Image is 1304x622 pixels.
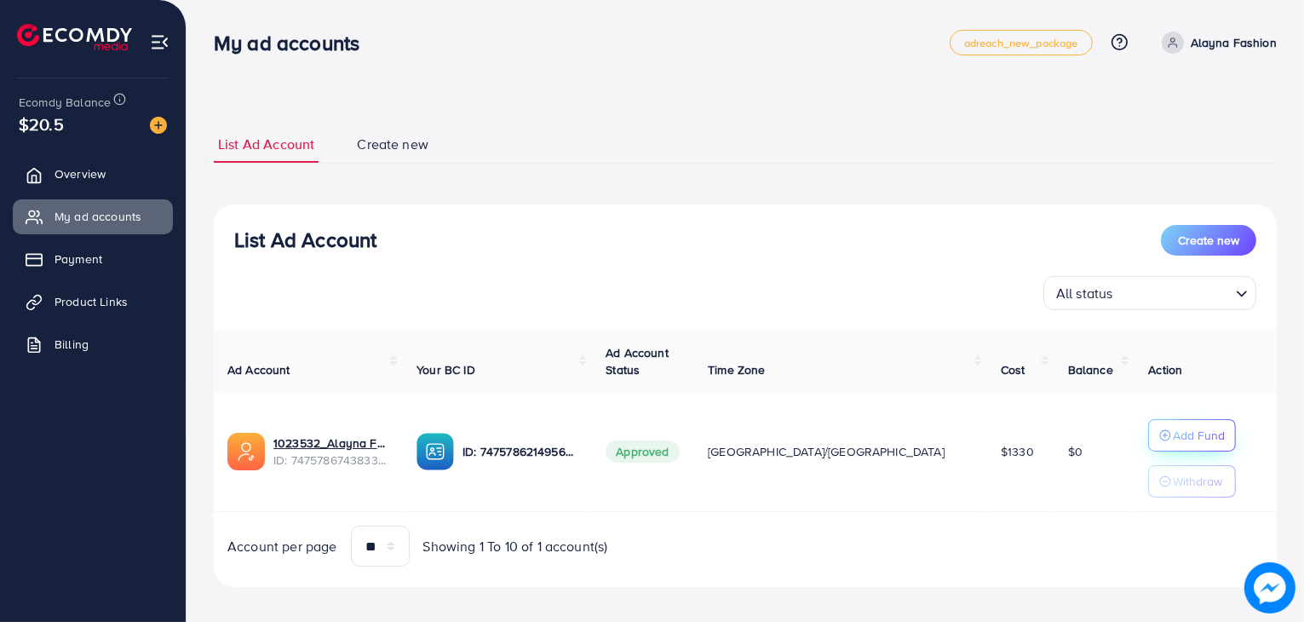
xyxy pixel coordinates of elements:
img: image [1244,562,1295,613]
span: $0 [1068,443,1083,460]
p: Withdraw [1173,471,1222,492]
img: menu [150,32,169,52]
span: Billing [55,336,89,353]
h3: List Ad Account [234,227,376,252]
a: Billing [13,327,173,361]
span: Time Zone [708,361,765,378]
a: Product Links [13,285,173,319]
h3: My ad accounts [214,31,373,55]
span: $1330 [1001,443,1034,460]
span: Showing 1 To 10 of 1 account(s) [423,537,608,556]
span: My ad accounts [55,208,141,225]
img: ic-ads-acc.e4c84228.svg [227,433,265,470]
img: image [150,117,167,134]
a: My ad accounts [13,199,173,233]
span: Ecomdy Balance [19,94,111,111]
span: adreach_new_package [964,37,1078,49]
span: Product Links [55,293,128,310]
span: $20.5 [19,112,64,136]
a: adreach_new_package [950,30,1093,55]
span: Create new [1178,232,1239,249]
a: 1023532_Alayna Fashion and Co_1740592250339 [273,435,389,452]
button: Add Fund [1148,419,1236,452]
span: ID: 7475786743833362433 [273,452,389,469]
span: All status [1053,281,1117,306]
span: Your BC ID [416,361,475,378]
span: Approved [606,441,679,463]
span: Ad Account [227,361,290,378]
button: Create new [1161,225,1256,256]
p: ID: 7475786214956875777 [462,441,578,462]
div: <span class='underline'>1023532_Alayna Fashion and Co_1740592250339</span></br>7475786743833362433 [273,435,389,469]
span: List Ad Account [218,135,314,154]
span: Create new [357,135,428,154]
p: Add Fund [1173,425,1225,446]
span: Ad Account Status [606,344,669,378]
span: Action [1148,361,1182,378]
input: Search for option [1118,278,1229,306]
span: Overview [55,165,106,182]
a: Payment [13,242,173,276]
div: Search for option [1043,276,1256,310]
p: Alayna Fashion [1191,32,1277,53]
a: Overview [13,157,173,191]
img: ic-ba-acc.ded83a64.svg [416,433,454,470]
a: Alayna Fashion [1155,32,1277,54]
button: Withdraw [1148,465,1236,498]
span: Payment [55,251,102,268]
span: Balance [1068,361,1113,378]
img: logo [17,24,132,50]
span: Cost [1001,361,1025,378]
span: Account per page [227,537,337,556]
span: [GEOGRAPHIC_DATA]/[GEOGRAPHIC_DATA] [708,443,945,460]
